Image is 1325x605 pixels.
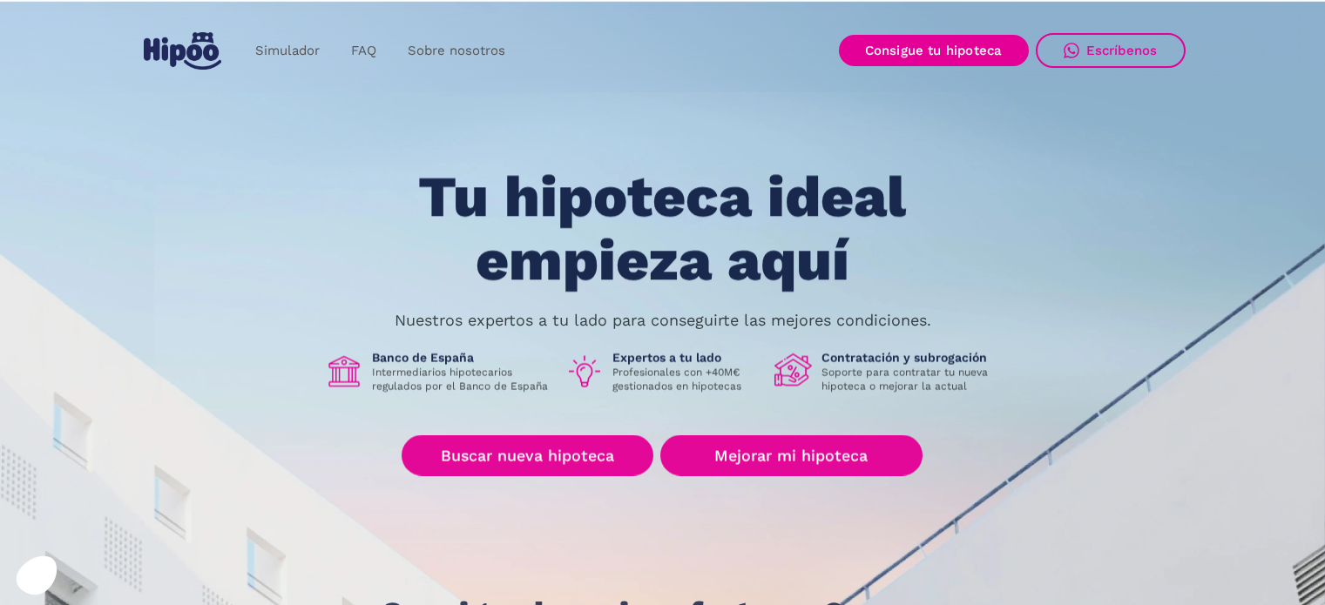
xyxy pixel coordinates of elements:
a: Escríbenos [1036,33,1186,68]
h1: Banco de España [372,350,551,366]
h1: Expertos a tu lado [612,350,761,366]
a: FAQ [335,34,392,68]
a: home [140,25,226,77]
div: Escríbenos [1086,43,1158,58]
p: Soporte para contratar tu nueva hipoteca o mejorar la actual [821,366,1001,393]
a: Sobre nosotros [392,34,521,68]
p: Profesionales con +40M€ gestionados en hipotecas [612,366,761,393]
h1: Tu hipoteca ideal empieza aquí [332,166,992,292]
a: Simulador [240,34,335,68]
p: Intermediarios hipotecarios regulados por el Banco de España [372,366,551,393]
h1: Contratación y subrogación [821,350,1001,366]
p: Nuestros expertos a tu lado para conseguirte las mejores condiciones. [395,313,931,327]
a: Consigue tu hipoteca [839,35,1029,66]
a: Buscar nueva hipoteca [402,435,653,476]
a: Mejorar mi hipoteca [660,435,923,476]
